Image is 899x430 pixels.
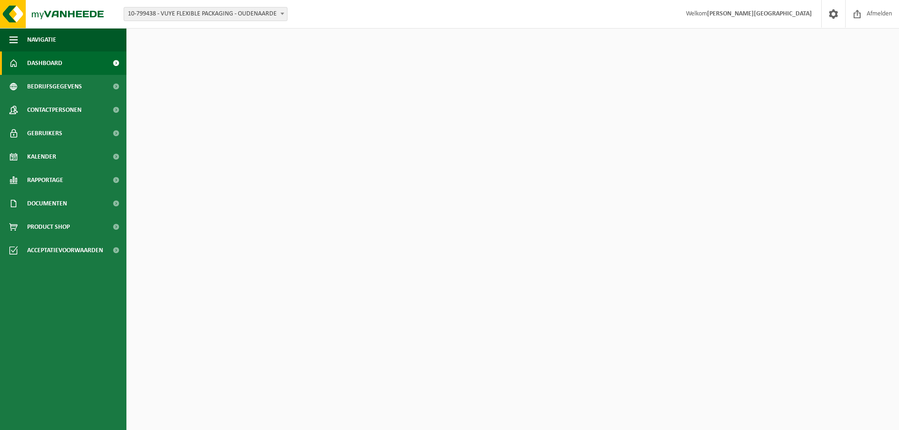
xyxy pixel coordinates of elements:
[27,192,67,215] span: Documenten
[27,168,63,192] span: Rapportage
[27,239,103,262] span: Acceptatievoorwaarden
[27,215,70,239] span: Product Shop
[27,145,56,168] span: Kalender
[124,7,287,21] span: 10-799438 - VUYE FLEXIBLE PACKAGING - OUDENAARDE
[27,28,56,51] span: Navigatie
[27,98,81,122] span: Contactpersonen
[707,10,812,17] strong: [PERSON_NAME][GEOGRAPHIC_DATA]
[27,122,62,145] span: Gebruikers
[27,75,82,98] span: Bedrijfsgegevens
[27,51,62,75] span: Dashboard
